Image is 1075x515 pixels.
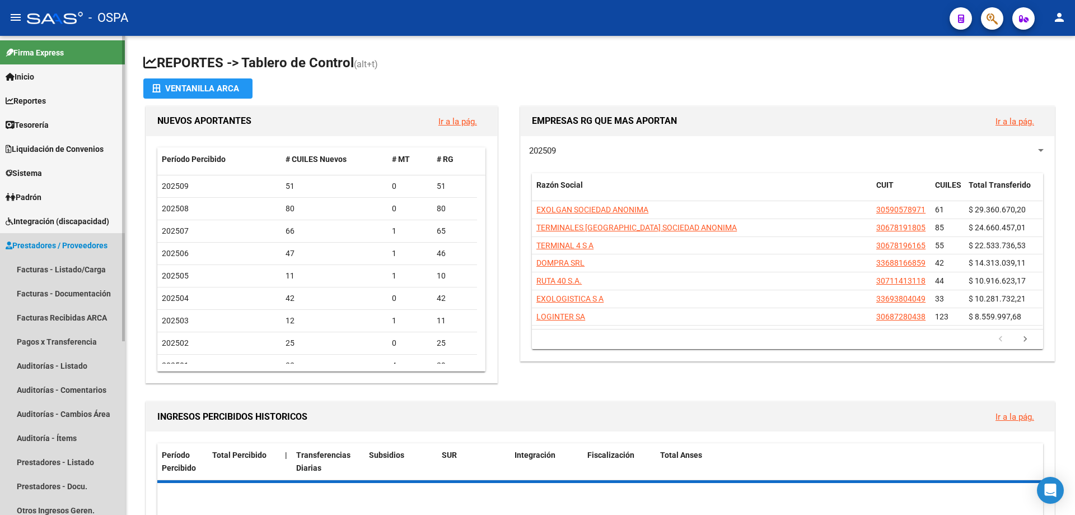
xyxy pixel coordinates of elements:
[162,182,189,191] span: 202509
[529,146,556,156] span: 202509
[995,117,1034,127] a: Ir a la pág.
[6,191,41,203] span: Padrón
[876,180,894,189] span: CUIT
[6,215,109,228] span: Integración (discapacidad)
[437,225,473,238] div: 65
[876,223,926,232] span: 30678191805
[656,443,1034,480] datatable-header-cell: Total Anses
[515,451,555,460] span: Integración
[660,451,702,460] span: Total Anses
[281,147,388,171] datatable-header-cell: # CUILES Nuevos
[935,223,944,232] span: 85
[532,173,872,210] datatable-header-cell: Razón Social
[876,294,926,303] span: 33693804049
[285,451,287,460] span: |
[510,443,583,480] datatable-header-cell: Integración
[6,119,49,131] span: Tesorería
[969,258,1026,267] span: $ 14.313.039,11
[876,241,926,250] span: 30678196165
[392,314,428,327] div: 1
[987,406,1043,427] button: Ir a la pág.
[437,314,473,327] div: 11
[1053,11,1066,24] mat-icon: person
[876,312,926,321] span: 30687280438
[990,333,1011,346] a: go to previous page
[935,180,961,189] span: CUILES
[536,312,585,321] span: LOGINTER SA
[876,205,926,214] span: 30590578971
[392,270,428,282] div: 1
[587,451,634,460] span: Fiscalización
[296,451,350,472] span: Transferencias Diarias
[969,276,1026,285] span: $ 10.916.623,17
[437,202,473,215] div: 80
[969,180,1031,189] span: Total Transferido
[392,337,428,350] div: 0
[995,412,1034,422] a: Ir a la pág.
[429,111,486,132] button: Ir a la pág.
[162,316,189,325] span: 202503
[9,11,22,24] mat-icon: menu
[152,78,244,99] div: Ventanilla ARCA
[935,294,944,303] span: 33
[437,292,473,305] div: 42
[536,223,737,232] span: TERMINALES [GEOGRAPHIC_DATA] SOCIEDAD ANONIMA
[6,71,34,83] span: Inicio
[6,143,104,155] span: Liquidación de Convenios
[392,180,428,193] div: 0
[208,443,281,480] datatable-header-cell: Total Percibido
[536,294,604,303] span: EXOLOGISTICA S A
[143,54,1057,73] h1: REPORTES -> Tablero de Control
[369,451,404,460] span: Subsidios
[536,241,593,250] span: TERMINAL 4 S A
[392,202,428,215] div: 0
[162,338,189,347] span: 202502
[987,111,1043,132] button: Ir a la pág.
[969,294,1026,303] span: $ 10.281.732,21
[286,155,347,164] span: # CUILES Nuevos
[969,205,1026,214] span: $ 29.360.670,20
[536,276,582,285] span: RUTA 40 S.A.
[931,173,964,210] datatable-header-cell: CUILES
[157,411,307,422] span: INGRESOS PERCIBIDOS HISTORICOS
[286,359,384,372] div: 33
[437,155,454,164] span: # RG
[281,443,292,480] datatable-header-cell: |
[162,155,226,164] span: Período Percibido
[437,247,473,260] div: 46
[969,312,1021,321] span: $ 8.559.997,68
[88,6,128,30] span: - OSPA
[969,241,1026,250] span: $ 22.533.736,53
[6,95,46,107] span: Reportes
[1015,333,1036,346] a: go to next page
[157,443,208,480] datatable-header-cell: Período Percibido
[6,239,107,252] span: Prestadores / Proveedores
[935,241,944,250] span: 55
[536,180,583,189] span: Razón Social
[286,202,384,215] div: 80
[969,223,1026,232] span: $ 24.660.457,01
[364,443,437,480] datatable-header-cell: Subsidios
[286,292,384,305] div: 42
[157,147,281,171] datatable-header-cell: Período Percibido
[162,249,189,258] span: 202506
[392,155,410,164] span: # MT
[536,205,648,214] span: EXOLGAN SOCIEDAD ANONIMA
[392,359,428,372] div: 4
[442,451,457,460] span: SUR
[162,451,196,472] span: Período Percibido
[876,258,926,267] span: 33688166859
[536,258,585,267] span: DOMPRA SRL
[162,271,189,280] span: 202505
[437,180,473,193] div: 51
[286,314,384,327] div: 12
[292,443,364,480] datatable-header-cell: Transferencias Diarias
[162,204,189,213] span: 202508
[6,47,64,59] span: Firma Express
[438,117,477,127] a: Ir a la pág.
[432,147,477,171] datatable-header-cell: # RG
[872,173,931,210] datatable-header-cell: CUIT
[162,361,189,370] span: 202501
[935,258,944,267] span: 42
[354,59,378,69] span: (alt+t)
